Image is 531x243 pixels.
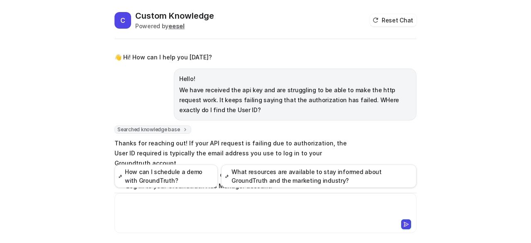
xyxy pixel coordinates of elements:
[114,164,218,188] button: How can I schedule a demo with GroundTruth?
[114,52,212,62] p: 👋 Hi! How can I help you [DATE]?
[168,22,185,29] b: eesel
[179,85,411,115] p: We have received the api key and are struggling to be able to make the http request work. It keep...
[114,138,357,168] p: Thanks for reaching out! If your API request is failing due to authorization, the User ID require...
[135,22,214,30] div: Powered by
[221,164,417,188] button: What resources are available to stay informed about GroundTruth and the marketing industry?
[370,14,417,26] button: Reset Chat
[135,10,214,22] h2: Custom Knowledge
[114,125,191,134] span: Searched knowledge base
[114,12,131,29] span: C
[179,74,411,84] p: Hello!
